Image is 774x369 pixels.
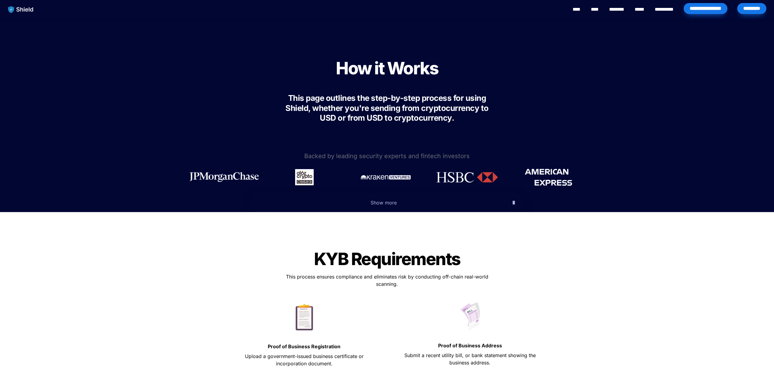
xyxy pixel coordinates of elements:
span: Show more [371,200,397,206]
span: Backed by leading security experts and fintech investors [304,152,470,160]
span: This page outlines the step-by-step process for using Shield, whether you're sending from cryptoc... [285,93,490,122]
span: Submit a recent utility bill, or bank statement showing the business address. [404,352,537,366]
button: Show more [250,193,524,212]
span: Upload a government-issued business certificate or incorporation document. [245,353,365,367]
span: KYB Requirements [314,249,460,269]
strong: Proof of Business Address [438,342,502,349]
img: website logo [5,3,37,16]
strong: Proof of Business Registration [268,343,340,349]
span: How it Works [336,58,438,79]
span: This process ensures compliance and eliminates risk by conducting off-chain real-world scanning. [286,274,490,287]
